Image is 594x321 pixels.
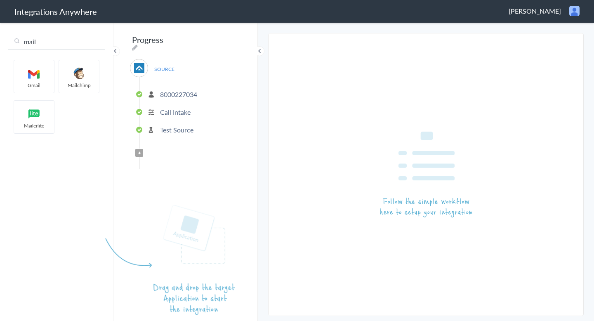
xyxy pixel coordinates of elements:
[14,122,54,129] span: Mailerlite
[105,205,235,315] img: instruction-target.png
[14,6,97,17] h1: Integrations Anywhere
[59,82,99,89] span: Mailchimp
[61,66,97,80] img: mailchimp-logo.svg
[16,66,52,80] img: gmail-logo.svg
[16,107,52,121] img: mailer-lite-logo.svg
[14,82,54,89] span: Gmail
[509,6,561,16] span: [PERSON_NAME]
[569,6,580,16] img: user.png
[8,34,105,50] input: Search...
[380,132,472,217] img: instruction-workflow.png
